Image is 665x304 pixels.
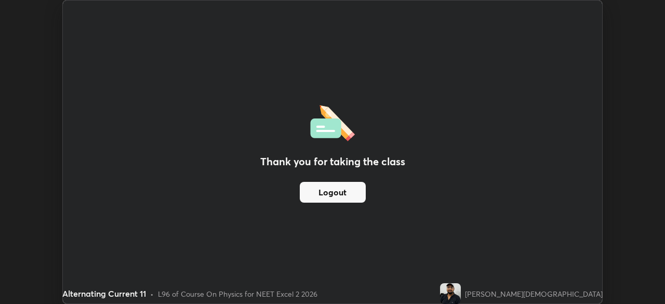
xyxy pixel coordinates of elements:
[158,288,317,299] div: L96 of Course On Physics for NEET Excel 2 2026
[440,283,461,304] img: 1899b2883f274fe6831501f89e15059c.jpg
[260,154,405,169] h2: Thank you for taking the class
[465,288,603,299] div: [PERSON_NAME][DEMOGRAPHIC_DATA]
[62,287,146,300] div: Alternating Current 11
[150,288,154,299] div: •
[300,182,366,203] button: Logout
[310,102,355,141] img: offlineFeedback.1438e8b3.svg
